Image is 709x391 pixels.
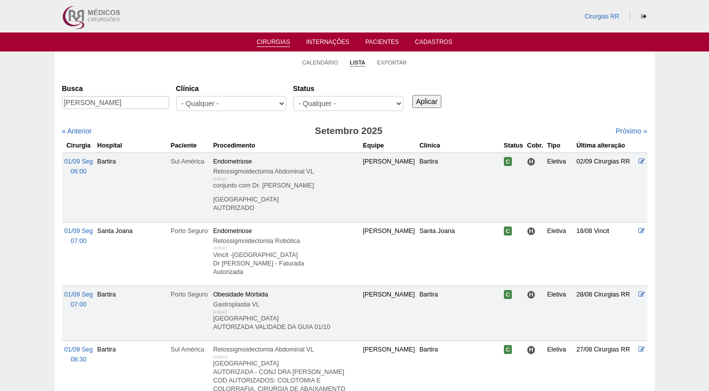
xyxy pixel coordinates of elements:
[213,166,359,176] div: Retossigmoidectomia Abdominal VL
[64,227,93,234] span: 01/09 Seg
[361,138,417,153] th: Equipe
[64,227,93,244] a: 01/09 Seg 07:00
[545,138,574,153] th: Tipo
[171,344,209,354] div: Sul América
[213,174,227,184] div: [editar]
[62,96,169,109] input: Digite os termos que você deseja procurar.
[71,356,87,363] span: 08:30
[293,83,403,93] label: Status
[638,291,645,298] a: Editar
[574,222,637,285] td: 18/08 Vincit
[62,127,92,135] a: « Anterior
[306,38,350,48] a: Internações
[361,152,417,222] td: [PERSON_NAME]
[213,236,359,246] div: Retossigmoidectomia Robótica
[417,138,502,153] th: Clínica
[302,59,338,66] a: Calendário
[417,222,502,285] td: Santa Joana
[64,158,93,175] a: 01/09 Seg 06:00
[95,138,169,153] th: Hospital
[62,83,169,93] label: Busca
[545,285,574,340] td: Eletiva
[584,13,619,20] a: Cirurgias RR
[361,285,417,340] td: [PERSON_NAME]
[504,226,512,235] span: Confirmada
[71,237,87,244] span: 07:00
[545,152,574,222] td: Eletiva
[638,346,645,353] a: Editar
[641,13,646,19] i: Sair
[574,152,637,222] td: 02/09 Cirurgias RR
[176,83,286,93] label: Clínica
[574,138,637,153] th: Última alteração
[527,227,535,235] span: Hospital
[213,299,359,309] div: Gastroplastia VL
[169,138,211,153] th: Paciente
[213,251,359,276] p: Vincit -[GEOGRAPHIC_DATA] Dr [PERSON_NAME] - Faturada Autorizada
[615,127,647,135] a: Próximo »
[64,158,93,165] span: 01/09 Seg
[574,285,637,340] td: 28/08 Cirurgias RR
[504,345,512,354] span: Confirmada
[71,168,87,175] span: 06:00
[638,158,645,165] a: Editar
[415,38,452,48] a: Cadastros
[638,227,645,234] a: Editar
[64,346,93,353] span: 01/09 Seg
[211,285,361,340] td: Obesidade Mórbida
[62,138,96,153] th: Cirurgia
[171,289,209,299] div: Porto Seguro
[171,226,209,236] div: Porto Seguro
[64,346,93,363] a: 01/09 Seg 08:30
[527,157,535,166] span: Hospital
[213,352,227,362] div: [editar]
[211,152,361,222] td: Endometriose
[361,222,417,285] td: [PERSON_NAME]
[504,290,512,299] span: Confirmada
[350,59,365,66] a: Lista
[377,59,407,66] a: Exportar
[213,243,227,253] div: [editar]
[504,157,512,166] span: Confirmada
[257,38,290,47] a: Cirurgias
[527,345,535,354] span: Hospital
[202,124,495,138] h3: Setembro 2025
[525,138,545,153] th: Cobr.
[95,222,169,285] td: Santa Joana
[211,138,361,153] th: Procedimento
[95,152,169,222] td: Bartira
[64,291,93,308] a: 01/09 Seg 07:00
[211,222,361,285] td: Endometriose
[527,290,535,299] span: Hospital
[71,301,87,308] span: 07:00
[213,181,359,190] p: conjunto com Dr. [PERSON_NAME]
[502,138,525,153] th: Status
[213,314,359,331] p: [GEOGRAPHIC_DATA] AUTORIZADA VALIDADE DA GUIA 01/10
[95,285,169,340] td: Bartira
[64,291,93,298] span: 01/09 Seg
[171,156,209,166] div: Sul América
[213,344,359,354] div: Retossigmoidectomia Abdominal VL
[545,222,574,285] td: Eletiva
[412,95,442,108] input: Aplicar
[417,285,502,340] td: Bartira
[213,195,359,212] p: [GEOGRAPHIC_DATA] AUTORIZADO
[213,307,227,317] div: [editar]
[417,152,502,222] td: Bartira
[365,38,399,48] a: Pacientes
